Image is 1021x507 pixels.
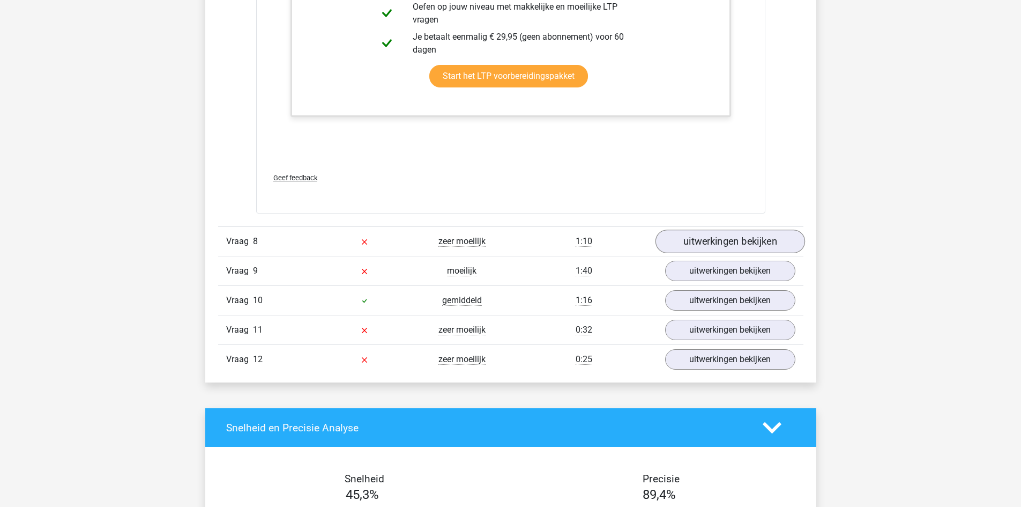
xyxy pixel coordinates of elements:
span: moeilijk [447,266,476,276]
span: 10 [253,295,263,305]
span: 89,4% [643,487,676,502]
span: 45,3% [346,487,379,502]
span: 12 [253,354,263,364]
h4: Snelheid [226,473,503,485]
a: uitwerkingen bekijken [665,261,795,281]
h4: Snelheid en Precisie Analyse [226,422,747,434]
span: Vraag [226,264,253,277]
a: uitwerkingen bekijken [665,320,795,340]
span: zeer moeilijk [438,325,486,335]
span: 9 [253,266,258,276]
span: zeer moeilijk [438,354,486,365]
span: 1:16 [576,295,592,306]
a: uitwerkingen bekijken [665,349,795,370]
span: 8 [253,236,258,246]
span: gemiddeld [442,295,482,306]
span: Geef feedback [273,174,317,182]
span: Vraag [226,294,253,307]
span: 0:32 [576,325,592,335]
h4: Precisie [523,473,800,485]
span: 1:40 [576,266,592,276]
span: 1:10 [576,236,592,247]
span: Vraag [226,324,253,336]
a: uitwerkingen bekijken [655,230,804,253]
span: Vraag [226,235,253,248]
span: Vraag [226,353,253,366]
span: 11 [253,325,263,335]
a: uitwerkingen bekijken [665,290,795,311]
span: zeer moeilijk [438,236,486,247]
a: Start het LTP voorbereidingspakket [429,65,588,87]
span: 0:25 [576,354,592,365]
